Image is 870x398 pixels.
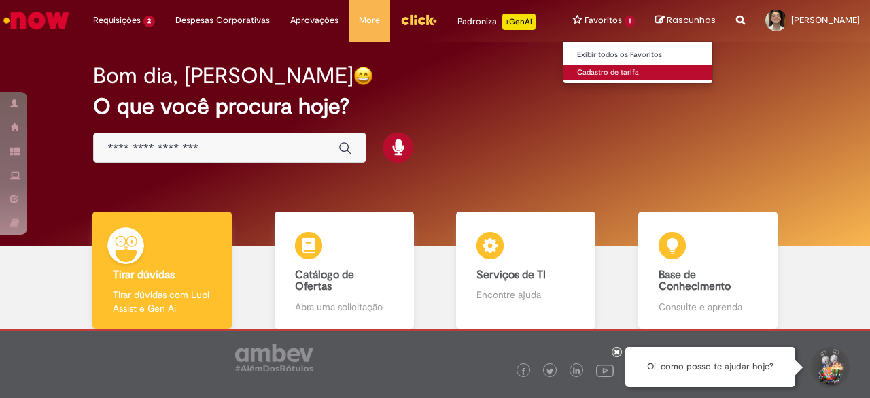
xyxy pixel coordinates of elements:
[235,344,313,371] img: logo_footer_ambev_rotulo_gray.png
[113,288,211,315] p: Tirar dúvidas com Lupi Assist e Gen Ai
[791,14,860,26] span: [PERSON_NAME]
[295,268,354,294] b: Catálogo de Ofertas
[659,268,731,294] b: Base de Conhecimento
[93,95,776,118] h2: O que você procura hoje?
[476,268,546,282] b: Serviços de TI
[667,14,716,27] span: Rascunhos
[1,7,71,34] img: ServiceNow
[353,66,373,86] img: happy-face.png
[585,14,622,27] span: Favoritos
[113,268,175,282] b: Tirar dúvidas
[563,48,713,63] a: Exibir todos os Favoritos
[573,367,580,376] img: logo_footer_linkedin.png
[809,347,850,388] button: Iniciar Conversa de Suporte
[546,368,553,375] img: logo_footer_twitter.png
[295,300,394,314] p: Abra uma solicitação
[71,212,254,329] a: Tirar dúvidas Tirar dúvidas com Lupi Assist e Gen Ai
[457,14,536,30] div: Padroniza
[625,347,795,387] div: Oi, como posso te ajudar hoje?
[655,14,716,27] a: Rascunhos
[254,212,436,329] a: Catálogo de Ofertas Abra uma solicitação
[290,14,338,27] span: Aprovações
[563,41,713,84] ul: Favoritos
[617,212,799,329] a: Base de Conhecimento Consulte e aprenda
[93,14,141,27] span: Requisições
[93,64,353,88] h2: Bom dia, [PERSON_NAME]
[596,361,614,379] img: logo_footer_youtube.png
[359,14,380,27] span: More
[659,300,757,314] p: Consulte e aprenda
[400,10,437,30] img: click_logo_yellow_360x200.png
[175,14,270,27] span: Despesas Corporativas
[476,288,575,301] p: Encontre ajuda
[143,16,155,27] span: 2
[502,14,536,30] p: +GenAi
[563,65,713,80] a: Cadastro de tarifa
[625,16,635,27] span: 1
[520,368,527,375] img: logo_footer_facebook.png
[435,212,617,329] a: Serviços de TI Encontre ajuda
